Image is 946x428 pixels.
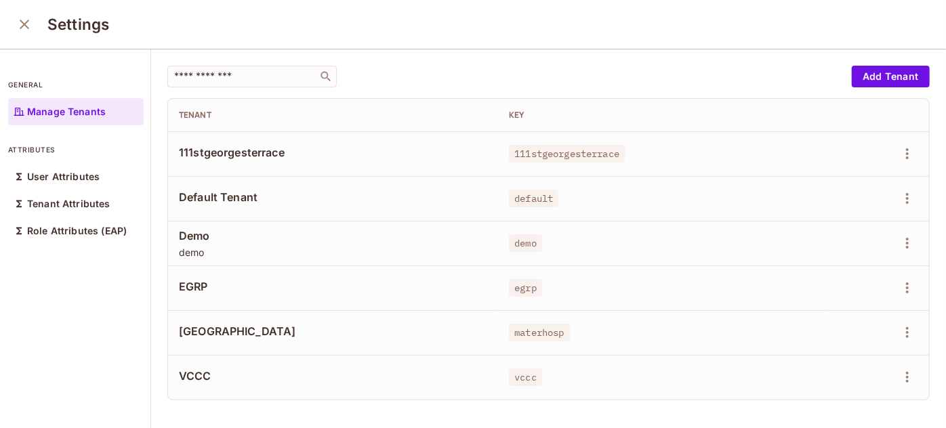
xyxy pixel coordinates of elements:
[179,190,487,205] span: Default Tenant
[179,246,487,259] span: demo
[509,145,625,163] span: 111stgeorgesterrace
[179,324,487,339] span: [GEOGRAPHIC_DATA]
[852,66,930,87] button: Add Tenant
[179,145,487,160] span: 111stgeorgesterrace
[179,279,487,294] span: EGRP
[27,198,110,209] p: Tenant Attributes
[8,144,144,155] p: attributes
[27,171,100,182] p: User Attributes
[8,79,144,90] p: general
[509,110,815,121] div: Key
[179,228,487,243] span: Demo
[509,190,558,207] span: default
[509,234,542,252] span: demo
[47,15,109,34] h3: Settings
[509,279,542,297] span: egrp
[509,324,569,341] span: materhosp
[27,106,106,117] p: Manage Tenants
[179,110,487,121] div: Tenant
[509,368,542,386] span: vccc
[27,226,127,236] p: Role Attributes (EAP)
[179,368,487,383] span: VCCC
[11,11,38,38] button: close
